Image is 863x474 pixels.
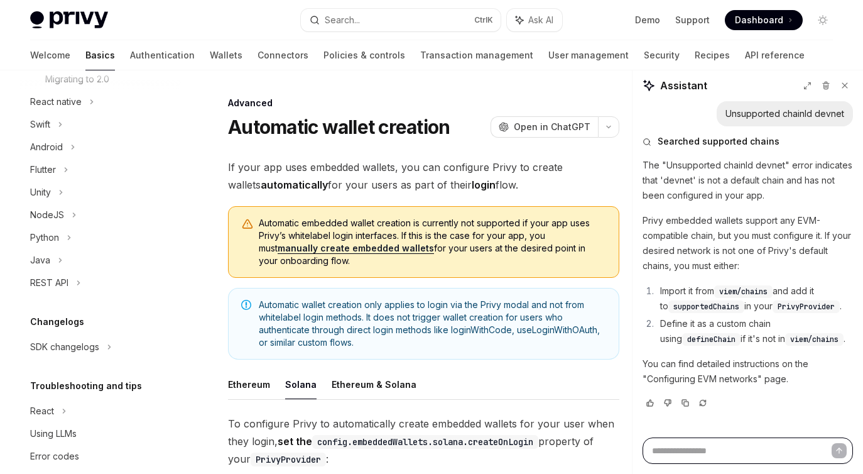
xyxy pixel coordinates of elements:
[228,415,619,468] span: To configure Privy to automatically create embedded wallets for your user when they login, proper...
[332,370,416,399] button: Ethereum & Solana
[656,284,853,314] li: Import it from and add it to in your .
[745,40,805,70] a: API reference
[278,435,538,448] strong: set the
[420,40,533,70] a: Transaction management
[312,435,538,449] code: config.embeddedWallets.solana.createOnLogin
[735,14,783,26] span: Dashboard
[548,40,629,70] a: User management
[210,40,242,70] a: Wallets
[30,162,56,177] div: Flutter
[725,107,844,120] div: Unsupported chainId devnet
[660,78,707,93] span: Assistant
[130,40,195,70] a: Authentication
[644,40,680,70] a: Security
[813,10,833,30] button: Toggle dark mode
[725,10,803,30] a: Dashboard
[241,218,254,231] svg: Warning
[30,207,64,223] div: NodeJS
[658,135,779,148] span: Searched supported chains
[528,14,553,26] span: Ask AI
[30,449,79,464] div: Error codes
[673,302,739,312] span: supportedChains
[251,453,326,466] code: PrivyProvider
[228,370,270,399] button: Ethereum
[719,287,768,297] span: viem/chains
[514,121,590,133] span: Open in ChatGPT
[30,94,82,109] div: React native
[20,422,181,445] a: Using LLMs
[325,13,360,28] div: Search...
[20,445,181,468] a: Error codes
[259,217,606,267] span: Automatic embedded wallet creation is currently not supported if your app uses Privy’s whitelabel...
[30,339,99,355] div: SDK changelogs
[30,314,84,329] h5: Changelogs
[675,14,710,26] a: Support
[790,334,839,344] span: viem/chains
[643,356,853,387] p: You can find detailed instructions on the "Configuring EVM networks" page.
[30,230,59,245] div: Python
[241,300,251,310] svg: Note
[778,302,835,312] span: PrivyProvider
[30,404,54,419] div: React
[228,97,619,109] div: Advanced
[30,253,50,268] div: Java
[30,426,77,441] div: Using LLMs
[30,185,51,200] div: Unity
[695,40,730,70] a: Recipes
[30,140,63,155] div: Android
[474,15,493,25] span: Ctrl K
[30,117,50,132] div: Swift
[30,40,70,70] a: Welcome
[687,334,735,344] span: defineChain
[643,135,853,148] button: Searched supported chains
[301,9,500,31] button: Search...CtrlK
[323,40,405,70] a: Policies & controls
[30,378,142,394] h5: Troubleshooting and tips
[261,179,328,191] strong: automatically
[258,40,308,70] a: Connectors
[30,275,68,290] div: REST API
[656,316,853,346] li: Define it as a custom chain using if it's not in .
[259,299,606,349] span: Automatic wallet creation only applies to login via the Privy modal and not from whitelabel login...
[278,243,434,254] a: manually create embedded wallets
[643,158,853,203] p: The "Unsupported chainId devnet" error indicates that 'devnet' is not a default chain and has not...
[30,11,108,29] img: light logo
[507,9,562,31] button: Ask AI
[228,158,619,194] span: If your app uses embedded wallets, you can configure Privy to create wallets for your users as pa...
[832,443,847,458] button: Send message
[491,116,598,138] button: Open in ChatGPT
[472,179,496,191] strong: login
[85,40,115,70] a: Basics
[228,116,450,138] h1: Automatic wallet creation
[643,213,853,273] p: Privy embedded wallets support any EVM-compatible chain, but you must configure it. If your desir...
[635,14,660,26] a: Demo
[285,370,317,399] button: Solana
